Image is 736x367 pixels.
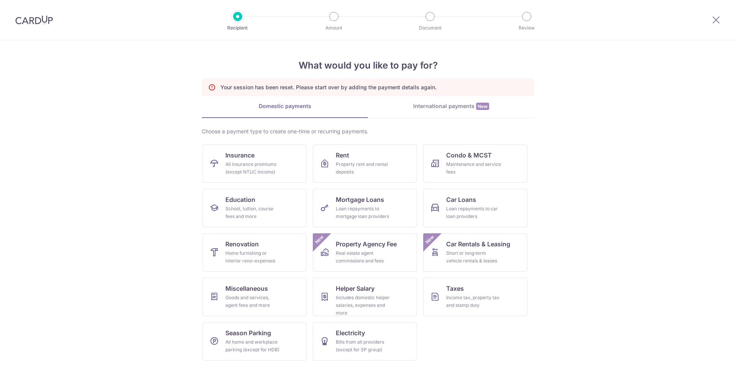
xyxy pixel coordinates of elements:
[336,161,391,176] div: Property rent and rental deposits
[15,15,53,25] img: CardUp
[313,189,417,227] a: Mortgage LoansLoan repayments to mortgage loan providers
[402,24,458,32] p: Document
[202,322,307,360] a: Season ParkingAll home and workplace parking (except for HDB)
[225,284,268,293] span: Miscellaneous
[225,328,271,338] span: Season Parking
[336,151,349,160] span: Rent
[225,205,281,220] div: School, tuition, course fees and more
[220,84,437,91] p: Your session has been reset. Please start over by adding the payment details again.
[225,294,281,309] div: Goods and services, agent fees and more
[209,24,266,32] p: Recipient
[446,284,464,293] span: Taxes
[368,102,534,110] div: International payments
[336,294,391,317] div: Includes domestic helper salaries, expenses and more
[306,24,362,32] p: Amount
[202,278,307,316] a: MiscellaneousGoods and services, agent fees and more
[225,195,255,204] span: Education
[498,24,555,32] p: Review
[313,278,417,316] a: Helper SalaryIncludes domestic helper salaries, expenses and more
[202,189,307,227] a: EducationSchool, tuition, course fees and more
[446,195,476,204] span: Car Loans
[446,294,501,309] div: Income tax, property tax and stamp duty
[336,284,375,293] span: Helper Salary
[202,128,534,135] div: Choose a payment type to create one-time or recurring payments.
[423,189,527,227] a: Car LoansLoan repayments to car loan providers
[202,233,307,272] a: RenovationHome furnishing or interior reno-expenses
[423,278,527,316] a: TaxesIncome tax, property tax and stamp duty
[336,328,365,338] span: Electricity
[423,233,527,272] a: Car Rentals & LeasingShort or long‑term vehicle rentals & leasesNew
[446,205,501,220] div: Loan repayments to car loan providers
[424,233,436,246] span: New
[476,103,489,110] span: New
[225,249,281,265] div: Home furnishing or interior reno-expenses
[336,205,391,220] div: Loan repayments to mortgage loan providers
[446,151,492,160] span: Condo & MCST
[446,239,510,249] span: Car Rentals & Leasing
[225,151,255,160] span: Insurance
[313,233,417,272] a: Property Agency FeeReal estate agent commissions and feesNew
[446,161,501,176] div: Maintenance and service fees
[336,338,391,354] div: Bills from all providers (except for SP group)
[446,249,501,265] div: Short or long‑term vehicle rentals & leases
[202,59,534,72] h4: What would you like to pay for?
[336,239,397,249] span: Property Agency Fee
[225,239,259,249] span: Renovation
[202,144,307,183] a: InsuranceAll insurance premiums (except NTUC Income)
[336,195,384,204] span: Mortgage Loans
[313,322,417,360] a: ElectricityBills from all providers (except for SP group)
[225,161,281,176] div: All insurance premiums (except NTUC Income)
[336,249,391,265] div: Real estate agent commissions and fees
[423,144,527,183] a: Condo & MCSTMaintenance and service fees
[202,102,368,110] div: Domestic payments
[313,144,417,183] a: RentProperty rent and rental deposits
[313,233,326,246] span: New
[225,338,281,354] div: All home and workplace parking (except for HDB)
